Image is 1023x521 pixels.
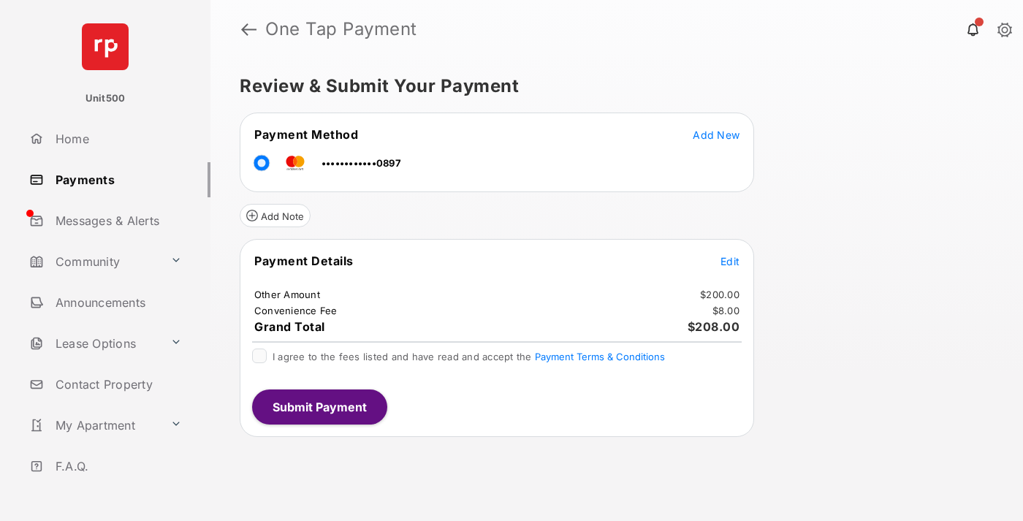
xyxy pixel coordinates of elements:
span: Payment Details [254,254,354,268]
h5: Review & Submit Your Payment [240,77,982,95]
button: I agree to the fees listed and have read and accept the [535,351,665,362]
p: Unit500 [85,91,126,106]
a: Home [23,121,210,156]
td: Other Amount [254,288,321,301]
button: Submit Payment [252,389,387,425]
a: Payments [23,162,210,197]
span: Payment Method [254,127,358,142]
a: Community [23,244,164,279]
button: Add New [693,127,739,142]
td: $8.00 [712,304,740,317]
span: Edit [720,255,739,267]
a: Announcements [23,285,210,320]
button: Add Note [240,204,311,227]
span: I agree to the fees listed and have read and accept the [273,351,665,362]
td: Convenience Fee [254,304,338,317]
a: F.A.Q. [23,449,210,484]
span: Grand Total [254,319,325,334]
a: Lease Options [23,326,164,361]
strong: One Tap Payment [265,20,417,38]
span: $208.00 [688,319,740,334]
img: svg+xml;base64,PHN2ZyB4bWxucz0iaHR0cDovL3d3dy53My5vcmcvMjAwMC9zdmciIHdpZHRoPSI2NCIgaGVpZ2h0PSI2NC... [82,23,129,70]
a: Contact Property [23,367,210,402]
button: Edit [720,254,739,268]
a: My Apartment [23,408,164,443]
a: Messages & Alerts [23,203,210,238]
span: ••••••••••••0897 [322,157,401,169]
td: $200.00 [699,288,740,301]
span: Add New [693,129,739,141]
